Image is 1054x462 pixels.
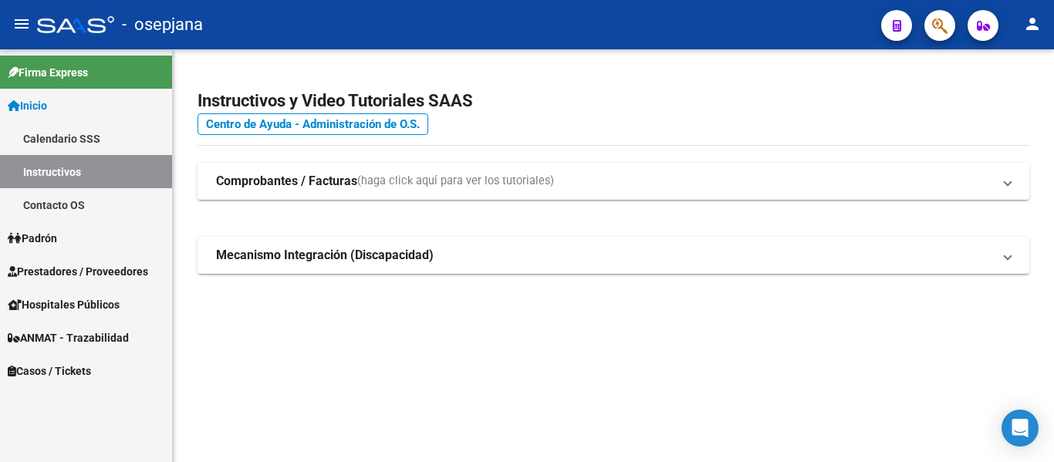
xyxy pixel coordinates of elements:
span: Hospitales Públicos [8,296,120,313]
mat-icon: menu [12,15,31,33]
mat-expansion-panel-header: Comprobantes / Facturas(haga click aquí para ver los tutoriales) [198,163,1029,200]
mat-icon: person [1023,15,1042,33]
strong: Comprobantes / Facturas [216,173,357,190]
strong: Mecanismo Integración (Discapacidad) [216,247,434,264]
span: (haga click aquí para ver los tutoriales) [357,173,554,190]
span: - osepjana [122,8,203,42]
span: Firma Express [8,64,88,81]
span: Inicio [8,97,47,114]
span: Prestadores / Proveedores [8,263,148,280]
span: ANMAT - Trazabilidad [8,329,129,346]
div: Open Intercom Messenger [1002,410,1039,447]
span: Padrón [8,230,57,247]
span: Casos / Tickets [8,363,91,379]
h2: Instructivos y Video Tutoriales SAAS [198,86,1029,116]
mat-expansion-panel-header: Mecanismo Integración (Discapacidad) [198,237,1029,274]
a: Centro de Ayuda - Administración de O.S. [198,113,428,135]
